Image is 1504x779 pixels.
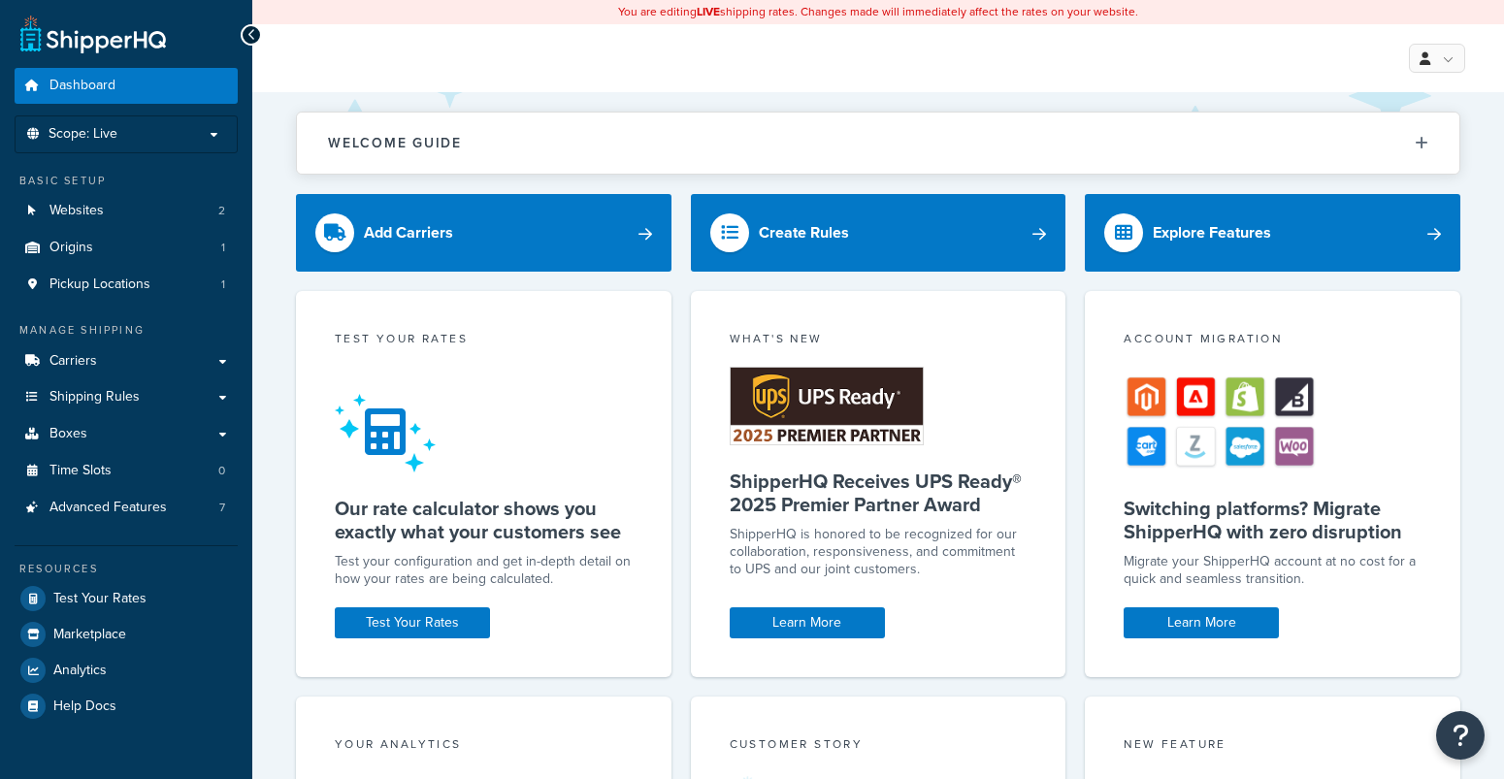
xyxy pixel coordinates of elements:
span: Carriers [49,353,97,370]
a: Create Rules [691,194,1066,272]
div: Your Analytics [335,735,633,758]
h5: ShipperHQ Receives UPS Ready® 2025 Premier Partner Award [730,470,1028,516]
div: Create Rules [759,219,849,246]
div: Resources [15,561,238,577]
span: Advanced Features [49,500,167,516]
a: Shipping Rules [15,379,238,415]
div: What's New [730,330,1028,352]
a: Test Your Rates [15,581,238,616]
li: Origins [15,230,238,266]
a: Advanced Features7 [15,490,238,526]
a: Analytics [15,653,238,688]
span: Origins [49,240,93,256]
div: Manage Shipping [15,322,238,339]
h2: Welcome Guide [328,136,462,150]
span: 2 [218,203,225,219]
div: Explore Features [1153,219,1271,246]
li: Time Slots [15,453,238,489]
a: Boxes [15,416,238,452]
span: Test Your Rates [53,591,147,607]
span: Marketplace [53,627,126,643]
a: Marketplace [15,617,238,652]
span: Time Slots [49,463,112,479]
a: Learn More [730,607,885,638]
div: Migrate your ShipperHQ account at no cost for a quick and seamless transition. [1124,553,1422,588]
a: Add Carriers [296,194,671,272]
a: Time Slots0 [15,453,238,489]
button: Welcome Guide [297,113,1459,174]
b: LIVE [697,3,720,20]
li: Websites [15,193,238,229]
li: Pickup Locations [15,267,238,303]
span: Analytics [53,663,107,679]
div: Basic Setup [15,173,238,189]
a: Pickup Locations1 [15,267,238,303]
a: Explore Features [1085,194,1460,272]
div: Customer Story [730,735,1028,758]
div: Add Carriers [364,219,453,246]
button: Open Resource Center [1436,711,1485,760]
span: 1 [221,240,225,256]
span: 0 [218,463,225,479]
span: 7 [219,500,225,516]
div: Test your rates [335,330,633,352]
li: Advanced Features [15,490,238,526]
div: Account Migration [1124,330,1422,352]
a: Origins1 [15,230,238,266]
span: 1 [221,276,225,293]
a: Test Your Rates [335,607,490,638]
span: Websites [49,203,104,219]
h5: Switching platforms? Migrate ShipperHQ with zero disruption [1124,497,1422,543]
div: Test your configuration and get in-depth detail on how your rates are being calculated. [335,553,633,588]
p: ShipperHQ is honored to be recognized for our collaboration, responsiveness, and commitment to UP... [730,526,1028,578]
span: Boxes [49,426,87,442]
span: Scope: Live [49,126,117,143]
span: Dashboard [49,78,115,94]
div: New Feature [1124,735,1422,758]
a: Websites2 [15,193,238,229]
a: Dashboard [15,68,238,104]
a: Learn More [1124,607,1279,638]
a: Help Docs [15,689,238,724]
h5: Our rate calculator shows you exactly what your customers see [335,497,633,543]
a: Carriers [15,343,238,379]
span: Pickup Locations [49,276,150,293]
span: Shipping Rules [49,389,140,406]
span: Help Docs [53,698,116,715]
